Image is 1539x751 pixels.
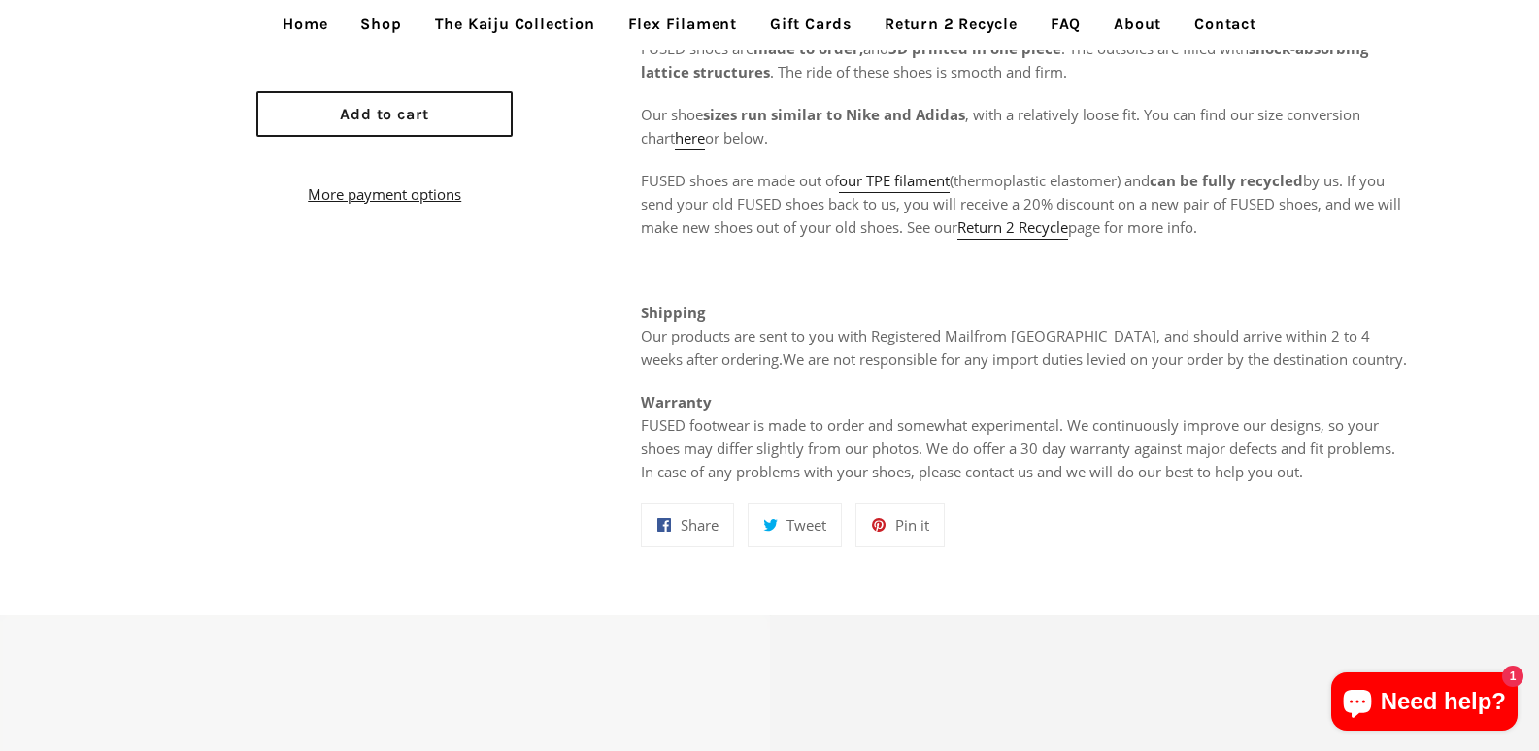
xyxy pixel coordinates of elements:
a: Return 2 Recycle [957,217,1068,240]
strong: shock-absorbing lattice structures [641,39,1368,82]
p: Our products are sent to you with Registered Mail , and should arrive within 2 to 4 weeks after o... [641,301,1411,371]
a: More payment options [256,182,513,206]
strong: Shipping [641,303,705,322]
strong: 3D printed in one piece [888,39,1061,58]
p: FUSED shoes are and . The outsoles are filled with . The ride of these shoes is smooth and firm. [641,37,1411,83]
span: We are not responsible for any import duties levied on your order by the destination country. [783,349,1407,369]
button: Add to cart [256,91,513,137]
span: from [GEOGRAPHIC_DATA] [974,326,1156,345]
span: Our shoe , with a relatively loose fit. You can find our size conversion chart or below. [641,105,1360,150]
strong: can be fully recycled [1150,171,1303,190]
strong: Warranty [641,392,712,411]
strong: made to order, [753,39,863,58]
a: our TPE filament [839,171,950,193]
span: Tweet [786,515,826,535]
span: FUSED shoes are made out of (thermoplastic elastomer) and by us. If you send your old FUSED shoes... [641,171,1401,240]
inbox-online-store-chat: Shopify online store chat [1325,672,1523,735]
span: Add to cart [340,105,429,123]
span: Share [681,515,719,535]
span: Pin it [895,515,929,535]
p: FUSED footwear is made to order and somewhat experimental. We continuously improve our designs, s... [641,390,1411,483]
strong: sizes run similar to Nike and Adidas [703,105,965,124]
a: here [675,128,705,150]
